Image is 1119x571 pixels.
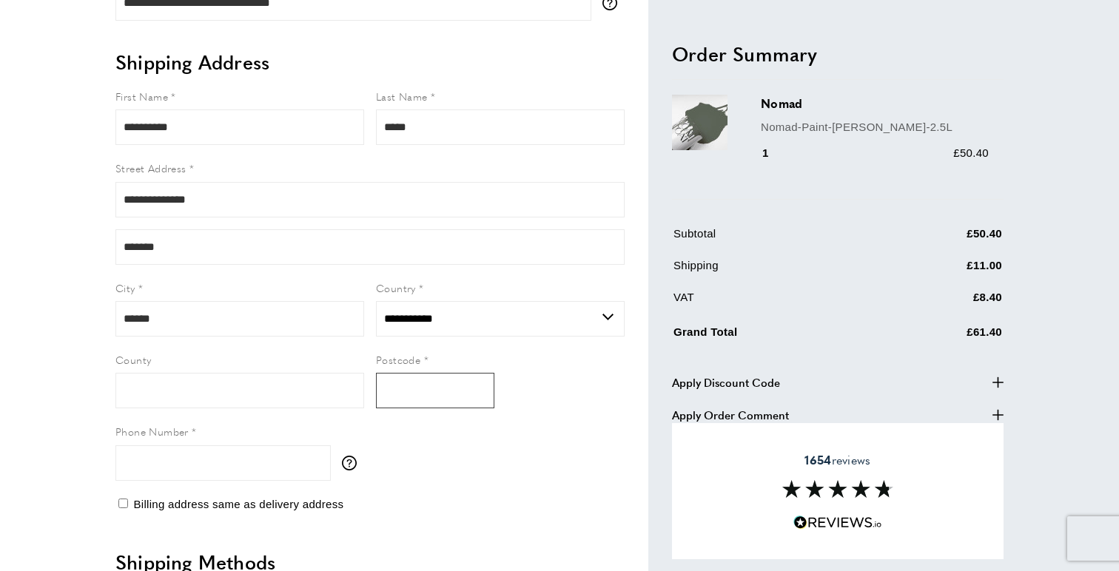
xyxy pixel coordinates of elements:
h2: Shipping Address [115,49,625,75]
input: Billing address same as delivery address [118,499,128,508]
span: £50.40 [953,146,989,158]
span: Apply Order Comment [672,405,789,423]
h2: Order Summary [672,40,1004,67]
td: £50.40 [886,224,1002,253]
td: Grand Total [673,320,884,351]
span: Postcode [376,352,420,367]
td: £61.40 [886,320,1002,351]
span: Phone Number [115,424,189,439]
strong: 1654 [804,451,831,468]
span: First Name [115,89,168,104]
span: Billing address same as delivery address [133,498,343,510]
span: City [115,280,135,295]
td: VAT [673,288,884,317]
span: Street Address [115,161,186,175]
td: Shipping [673,256,884,285]
td: £11.00 [886,256,1002,285]
td: Subtotal [673,224,884,253]
button: More information [342,456,364,470]
img: Reviews section [782,480,893,498]
div: 1 [761,143,790,161]
span: Apply Discount Code [672,373,780,391]
img: Reviews.io 5 stars [793,516,882,530]
span: reviews [804,453,870,467]
h3: Nomad [761,95,989,112]
td: £8.40 [886,288,1002,317]
p: Nomad-Paint-[PERSON_NAME]-2.5L [761,118,989,135]
span: Last Name [376,89,428,104]
img: Nomad [672,95,727,150]
span: County [115,352,151,367]
span: Country [376,280,416,295]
